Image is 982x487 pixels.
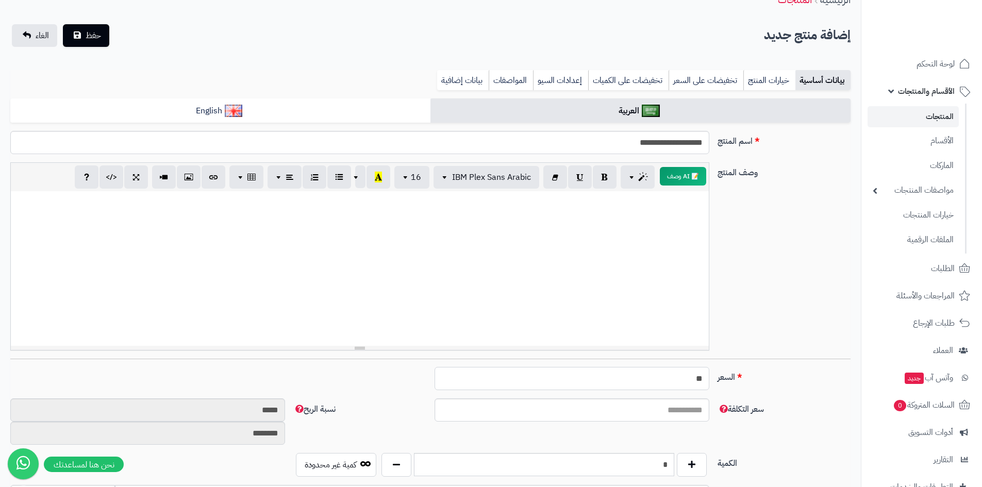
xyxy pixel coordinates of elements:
a: بيانات أساسية [795,70,851,91]
span: لوحة التحكم [917,57,955,71]
a: إعدادات السيو [533,70,588,91]
a: الطلبات [868,256,976,281]
span: حفظ [86,29,101,42]
span: الغاء [36,29,49,42]
span: وآتس آب [904,371,953,385]
label: اسم المنتج [713,131,855,147]
span: المراجعات والأسئلة [896,289,955,303]
a: أدوات التسويق [868,420,976,445]
a: تخفيضات على السعر [669,70,743,91]
span: سعر التكلفة [718,403,764,415]
button: 📝 AI وصف [660,167,706,186]
button: حفظ [63,24,109,47]
a: لوحة التحكم [868,52,976,76]
a: وآتس آبجديد [868,365,976,390]
a: السلات المتروكة0 [868,393,976,417]
a: مواصفات المنتجات [868,179,959,201]
span: السلات المتروكة [893,398,955,412]
span: 16 [411,171,421,183]
span: جديد [905,373,924,384]
img: logo-2.png [912,28,972,49]
a: تخفيضات على الكميات [588,70,669,91]
a: المراجعات والأسئلة [868,283,976,308]
a: English [10,98,430,124]
a: خيارات المنتج [743,70,795,91]
span: طلبات الإرجاع [913,316,955,330]
span: العملاء [933,343,953,358]
a: المنتجات [868,106,959,127]
a: العربية [430,98,851,124]
a: التقارير [868,447,976,472]
a: العملاء [868,338,976,363]
button: 16 [394,166,429,189]
a: بيانات إضافية [437,70,489,91]
img: العربية [642,105,660,117]
span: 0 [894,400,906,411]
span: التقارير [934,452,953,467]
span: أدوات التسويق [908,425,953,440]
span: الطلبات [931,261,955,276]
a: الملفات الرقمية [868,229,959,251]
a: خيارات المنتجات [868,204,959,226]
label: وصف المنتج [713,162,855,179]
a: الغاء [12,24,57,47]
a: طلبات الإرجاع [868,311,976,335]
label: السعر [713,367,855,383]
a: الأقسام [868,130,959,152]
span: IBM Plex Sans Arabic [452,171,531,183]
label: الكمية [713,453,855,469]
h2: إضافة منتج جديد [764,25,851,46]
a: المواصفات [489,70,533,91]
span: الأقسام والمنتجات [898,84,955,98]
a: الماركات [868,155,959,177]
button: IBM Plex Sans Arabic [434,166,539,189]
img: English [225,105,243,117]
span: نسبة الربح [293,403,336,415]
